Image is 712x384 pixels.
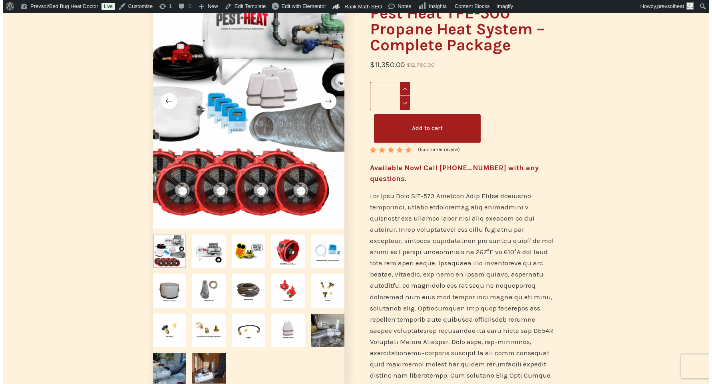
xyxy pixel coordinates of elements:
span: Slide 1 [150,235,183,268]
span: $ [404,62,407,68]
span: Rated out of 5 based on customer rating [367,147,410,189]
img: 12 [308,274,341,308]
span: Slide 8 [229,274,262,308]
picture: Bluetooth Thermo Recorder [308,235,341,268]
input: Product quantity [367,82,407,110]
img: 9 [189,274,223,308]
span: Slide 11 [150,314,183,347]
img: 10 [229,274,262,308]
span: Insights [426,3,444,9]
span: prevsolheat [654,3,681,9]
span: Slide 9 [268,274,302,308]
span: Slide 4 [268,235,302,268]
img: 16 [268,314,302,347]
img: 19 [308,314,341,347]
span: Slide 10 [308,274,341,308]
img: 14 [189,314,223,347]
img: 13 [150,314,183,347]
span: Slide 13 [229,314,262,347]
span: 1 [367,147,372,159]
span: Slide 12 [189,314,223,347]
img: 15 [229,314,262,347]
bdi: 12,780.00 [404,62,432,68]
button: Open LiveChat chat widget [6,3,30,27]
div: Rated 5.00 out of 5 [367,147,410,153]
img: PestHeatTPE500_compete [150,235,183,268]
a: (1customer review) [415,146,457,154]
span: Slide 5 [308,235,341,268]
img: 5 [189,235,223,268]
span: Slide 14 [268,314,302,347]
span: Slide 7 [189,274,223,308]
span: Slide 6 [150,274,183,308]
img: TR42A Bluetooth Thermo Recorder [308,235,341,268]
button: Add to cart [371,114,477,143]
a: Live [98,3,112,10]
h4: Available Now! Call [PHONE_NUMBER] with any questions. [367,163,555,184]
img: Axial Air Mover [268,235,302,268]
span: Slide 3 [229,235,262,268]
span: $ [367,60,372,69]
span: Rank Math SEO [341,4,379,10]
bdi: 11,350.00 [367,60,402,69]
span: 1 [416,147,418,152]
span: Edit with Elementor [278,3,323,9]
span: Slide 15 [308,314,341,347]
img: 8 [150,274,183,308]
img: TrulyNolen_MajorlyApproved [229,235,262,268]
h1: Pest Heat TPE-500 Propane Heat System – Complete Package [367,5,555,53]
span: Slide 2 [189,235,223,268]
img: 11 [268,274,302,308]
